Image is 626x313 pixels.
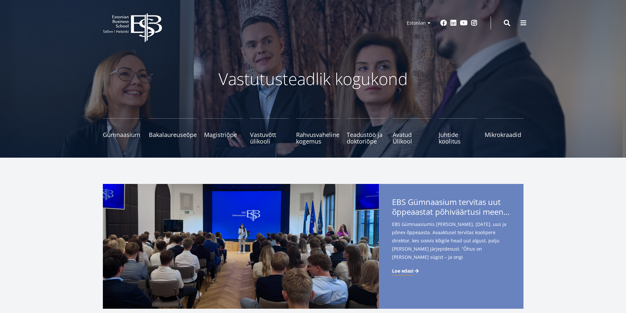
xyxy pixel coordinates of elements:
[393,131,431,145] span: Avatud Ülikool
[347,131,385,145] span: Teadustöö ja doktoriõpe
[450,20,457,26] a: Linkedin
[392,268,413,274] span: Loe edasi
[392,207,510,217] span: õppeaastat põhiväärtusi meenutades
[393,118,431,145] a: Avatud Ülikool
[250,118,289,145] a: Vastuvõtt ülikooli
[460,20,468,26] a: Youtube
[392,268,420,274] a: Loe edasi
[471,20,477,26] a: Instagram
[204,131,243,138] span: Magistriõpe
[149,131,197,138] span: Bakalaureuseõpe
[296,118,339,145] a: Rahvusvaheline kogemus
[485,118,523,145] a: Mikrokraadid
[204,118,243,145] a: Magistriõpe
[103,118,142,145] a: Gümnaasium
[439,131,477,145] span: Juhtide koolitus
[485,131,523,138] span: Mikrokraadid
[149,118,197,145] a: Bakalaureuseõpe
[392,197,510,219] span: EBS Gümnaasium tervitas uut
[440,20,447,26] a: Facebook
[347,118,385,145] a: Teadustöö ja doktoriõpe
[392,220,510,272] span: EBS Gümnaasiumis [PERSON_NAME], [DATE], uus ja põnev õppeaasta. Avaaktusel tervitas koolipere dir...
[296,131,339,145] span: Rahvusvaheline kogemus
[139,69,487,89] p: Vastutusteadlik kogukond
[103,131,142,138] span: Gümnaasium
[439,118,477,145] a: Juhtide koolitus
[250,131,289,145] span: Vastuvõtt ülikooli
[103,184,379,309] img: a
